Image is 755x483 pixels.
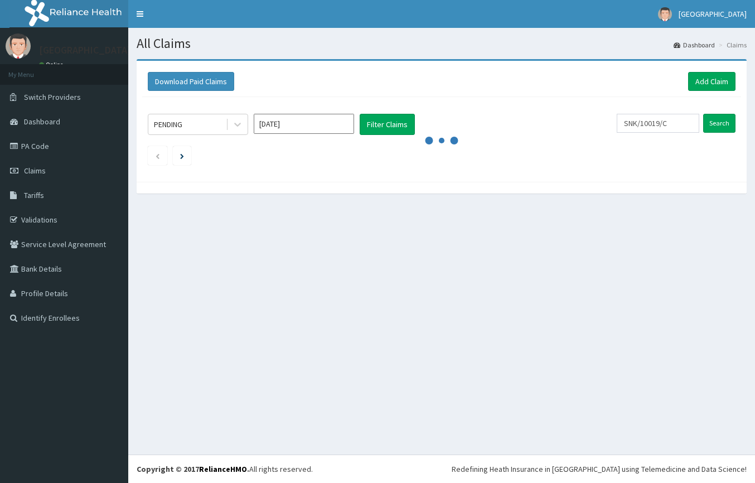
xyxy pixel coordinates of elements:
[658,7,672,21] img: User Image
[6,33,31,59] img: User Image
[617,114,699,133] input: Search by HMO ID
[425,124,458,157] svg: audio-loading
[674,40,715,50] a: Dashboard
[155,151,160,161] a: Previous page
[688,72,735,91] a: Add Claim
[24,190,44,200] span: Tariffs
[180,151,184,161] a: Next page
[137,36,747,51] h1: All Claims
[39,45,131,55] p: [GEOGRAPHIC_DATA]
[679,9,747,19] span: [GEOGRAPHIC_DATA]
[128,455,755,483] footer: All rights reserved.
[137,464,249,474] strong: Copyright © 2017 .
[154,119,182,130] div: PENDING
[199,464,247,474] a: RelianceHMO
[148,72,234,91] button: Download Paid Claims
[716,40,747,50] li: Claims
[39,61,66,69] a: Online
[24,117,60,127] span: Dashboard
[24,166,46,176] span: Claims
[24,92,81,102] span: Switch Providers
[452,463,747,475] div: Redefining Heath Insurance in [GEOGRAPHIC_DATA] using Telemedicine and Data Science!
[254,114,354,134] input: Select Month and Year
[360,114,415,135] button: Filter Claims
[703,114,735,133] input: Search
